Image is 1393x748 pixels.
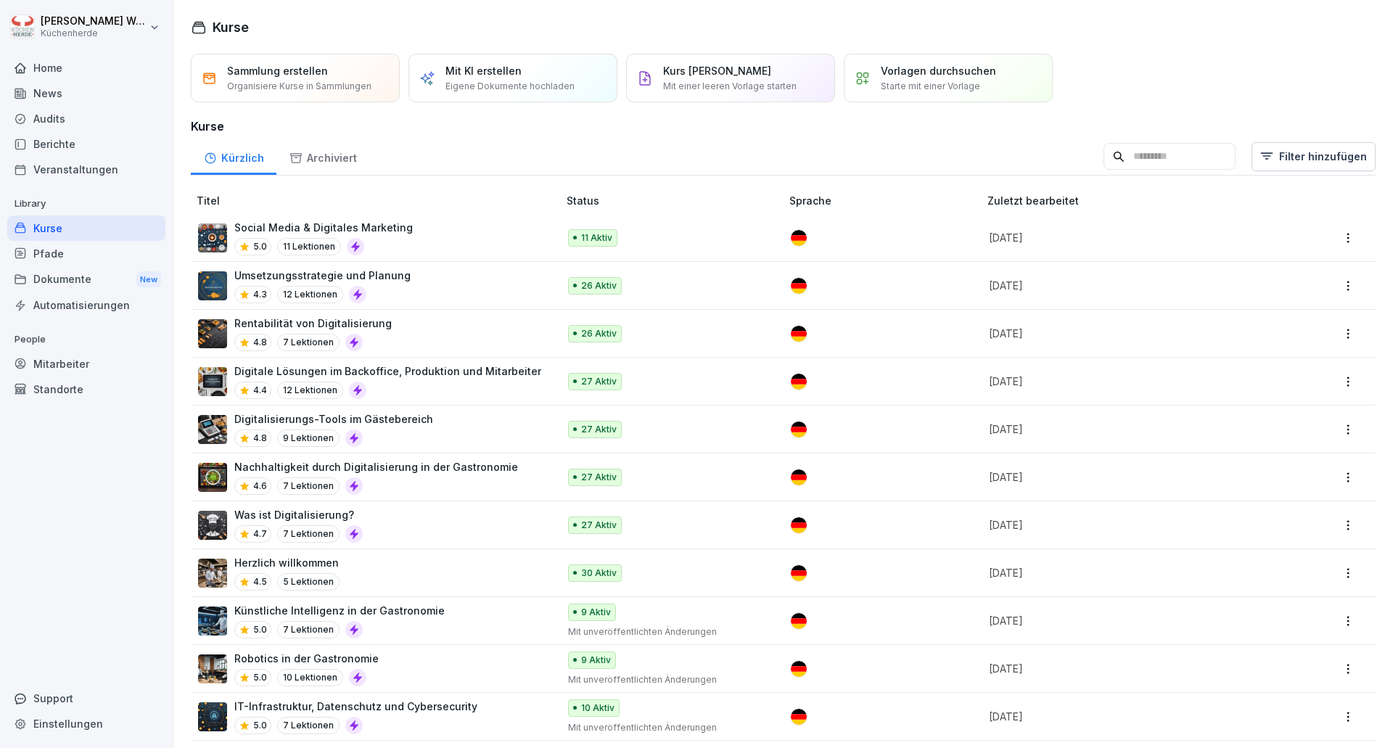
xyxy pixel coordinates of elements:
[663,80,797,93] p: Mit einer leeren Vorlage starten
[568,625,766,638] p: Mit unveröffentlichten Änderungen
[581,702,615,715] p: 10 Aktiv
[136,271,161,288] div: New
[277,238,341,255] p: 11 Lektionen
[791,517,807,533] img: de.svg
[791,230,807,246] img: de.svg
[791,661,807,677] img: de.svg
[253,480,267,493] p: 4.6
[198,223,227,252] img: idnluj06p1d8bvcm9586ib54.png
[445,63,522,78] p: Mit KI erstellen
[881,63,996,78] p: Vorlagen durchsuchen
[234,507,363,522] p: Was ist Digitalisierung?
[581,654,611,667] p: 9 Aktiv
[581,471,617,484] p: 27 Aktiv
[198,607,227,636] img: ivkgprbnrw7vv10q8ezsqqeo.png
[1252,142,1376,171] button: Filter hinzufügen
[234,268,411,283] p: Umsetzungsstrategie und Planung
[989,422,1259,437] p: [DATE]
[7,55,165,81] a: Home
[213,17,249,37] h1: Kurse
[277,573,340,591] p: 5 Lektionen
[581,567,617,580] p: 30 Aktiv
[198,415,227,444] img: u5o6hwt2vfcozzv2rxj2ipth.png
[581,279,617,292] p: 26 Aktiv
[41,15,147,28] p: [PERSON_NAME] Wessel
[234,220,413,235] p: Social Media & Digitales Marketing
[253,719,267,732] p: 5.0
[7,81,165,106] div: News
[791,422,807,437] img: de.svg
[41,28,147,38] p: Küchenherde
[7,686,165,711] div: Support
[277,717,340,734] p: 7 Lektionen
[253,288,267,301] p: 4.3
[989,469,1259,485] p: [DATE]
[7,157,165,182] a: Veranstaltungen
[7,711,165,736] a: Einstellungen
[989,661,1259,676] p: [DATE]
[568,673,766,686] p: Mit unveröffentlichten Änderungen
[191,138,276,175] a: Kürzlich
[277,621,340,638] p: 7 Lektionen
[253,336,267,349] p: 4.8
[277,525,340,543] p: 7 Lektionen
[445,80,575,93] p: Eigene Dokumente hochladen
[276,138,369,175] a: Archiviert
[234,651,379,666] p: Robotics in der Gastronomie
[581,423,617,436] p: 27 Aktiv
[7,328,165,351] p: People
[198,367,227,396] img: hdwdeme71ehhejono79v574m.png
[198,654,227,683] img: beunn5n55mp59b8rkywsd0ne.png
[277,430,340,447] p: 9 Lektionen
[253,432,267,445] p: 4.8
[568,721,766,734] p: Mit unveröffentlichten Änderungen
[253,527,267,541] p: 4.7
[253,384,267,397] p: 4.4
[791,278,807,294] img: de.svg
[581,375,617,388] p: 27 Aktiv
[234,411,433,427] p: Digitalisierungs-Tools im Gästebereich
[7,351,165,377] a: Mitarbeiter
[581,231,612,244] p: 11 Aktiv
[791,374,807,390] img: de.svg
[581,519,617,532] p: 27 Aktiv
[791,469,807,485] img: de.svg
[277,382,343,399] p: 12 Lektionen
[234,555,340,570] p: Herzlich willkommen
[198,271,227,300] img: fmbjcirjdenghiishzs6d9k0.png
[277,477,340,495] p: 7 Lektionen
[989,565,1259,580] p: [DATE]
[7,131,165,157] a: Berichte
[277,286,343,303] p: 12 Lektionen
[7,292,165,318] a: Automatisierungen
[234,316,392,331] p: Rentabilität von Digitalisierung
[227,63,328,78] p: Sammlung erstellen
[7,241,165,266] a: Pfade
[253,671,267,684] p: 5.0
[253,623,267,636] p: 5.0
[198,559,227,588] img: f6jfeywlzi46z76yezuzl69o.png
[7,192,165,215] p: Library
[989,326,1259,341] p: [DATE]
[253,240,267,253] p: 5.0
[227,80,371,93] p: Organisiere Kurse in Sammlungen
[881,80,980,93] p: Starte mit einer Vorlage
[7,106,165,131] a: Audits
[234,459,518,474] p: Nachhaltigkeit durch Digitalisierung in der Gastronomie
[234,363,541,379] p: Digitale Lösungen im Backoffice, Produktion und Mitarbeiter
[663,63,771,78] p: Kurs [PERSON_NAME]
[789,193,982,208] p: Sprache
[198,463,227,492] img: b4v4bxp9jqg7hrh1pj61uj98.png
[989,374,1259,389] p: [DATE]
[581,327,617,340] p: 26 Aktiv
[234,699,477,714] p: IT-Infrastruktur, Datenschutz und Cybersecurity
[581,606,611,619] p: 9 Aktiv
